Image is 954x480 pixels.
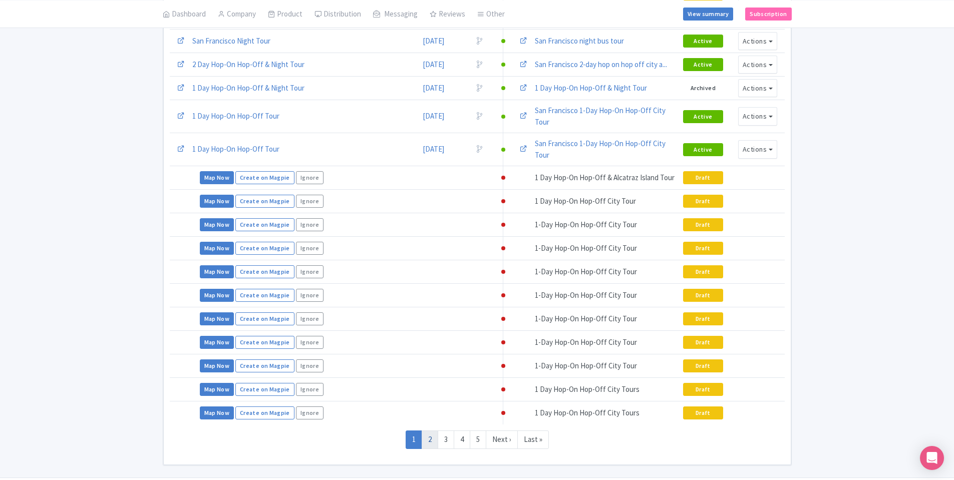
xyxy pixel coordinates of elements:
button: Active [683,110,723,123]
a: View summary [683,7,733,20]
td: 1-Day Hop-On Hop-Off City Tour [535,213,675,237]
a: [DATE] [423,36,444,46]
button: Active [683,58,723,71]
button: Draft [683,242,723,255]
button: Actions [738,32,777,51]
td: 1 Day Hop-On Hop-Off City Tours [535,378,675,401]
a: San Francisco Night Tour [192,36,270,46]
a: Map Now [200,359,234,372]
button: Archived [686,82,720,95]
a: [DATE] [423,111,444,121]
a: Last » [517,430,549,449]
button: Active [683,143,723,156]
a: Map Now [200,406,234,419]
button: Draft [683,289,723,302]
a: Ignore [296,289,324,302]
a: 5 [470,430,486,449]
button: Draft [683,336,723,349]
button: Draft [683,383,723,396]
button: Draft [683,195,723,208]
td: 1 Day Hop-On Hop-Off City Tour [535,190,675,213]
td: 1 Day Hop-On Hop-Off City Tours [535,401,675,425]
a: Create on Magpie [235,336,294,349]
td: 1 Day Hop-On Hop-Off & Alcatraz Island Tour [535,166,675,190]
a: Ignore [296,312,324,325]
a: Next › [486,430,518,449]
div: Open Intercom Messenger [920,446,944,470]
a: Create on Magpie [235,312,294,325]
td: 1-Day Hop-On Hop-Off City Tour [535,354,675,378]
a: Create on Magpie [235,265,294,278]
button: Draft [683,171,723,184]
a: 1 Day Hop-On Hop-Off Tour [192,144,279,154]
a: 1 Day Hop-On Hop-Off & Night Tour [535,83,647,93]
a: 2 Day Hop-On Hop-Off & Night Tour [192,60,304,69]
td: 1-Day Hop-On Hop-Off City Tour [535,260,675,284]
a: Create on Magpie [235,171,294,184]
button: Draft [683,312,723,325]
a: Create on Magpie [235,383,294,396]
button: Draft [683,265,723,278]
a: 1 Day Hop-On Hop-Off & Night Tour [192,83,304,93]
a: 4 [454,430,470,449]
button: Active [683,35,723,48]
button: Draft [683,359,723,372]
a: Map Now [200,312,234,325]
td: 1-Day Hop-On Hop-Off City Tour [535,284,675,307]
a: Create on Magpie [235,359,294,372]
a: Map Now [200,195,234,208]
a: [DATE] [423,83,444,93]
td: 1-Day Hop-On Hop-Off City Tour [535,237,675,260]
a: Create on Magpie [235,406,294,419]
a: Create on Magpie [235,218,294,231]
a: Ignore [296,195,324,208]
a: Ignore [296,336,324,349]
a: San Francisco 2-day hop on hop off city a... [535,60,667,69]
a: Ignore [296,383,324,396]
a: Ignore [296,171,324,184]
button: Actions [738,140,777,159]
a: Map Now [200,336,234,349]
a: Ignore [296,359,324,372]
a: Ignore [296,406,324,419]
button: Actions [738,56,777,74]
button: Actions [738,79,777,98]
a: [DATE] [423,60,444,69]
a: Map Now [200,171,234,184]
a: 1 [406,430,422,449]
a: Map Now [200,383,234,396]
a: [DATE] [423,144,444,154]
a: San Francisco 1-Day Hop-On Hop-Off City Tour [535,139,666,160]
a: San Francisco 1-Day Hop-On Hop-Off City Tour [535,106,666,127]
a: Map Now [200,265,234,278]
a: Map Now [200,218,234,231]
a: Create on Magpie [235,289,294,302]
a: Ignore [296,218,324,231]
td: 1-Day Hop-On Hop-Off City Tour [535,331,675,354]
a: Ignore [296,242,324,255]
button: Draft [683,218,723,231]
a: Map Now [200,289,234,302]
td: 1-Day Hop-On Hop-Off City Tour [535,307,675,331]
button: Actions [738,107,777,126]
button: Draft [683,406,723,419]
a: 3 [438,430,454,449]
a: Ignore [296,265,324,278]
a: Create on Magpie [235,242,294,255]
a: Map Now [200,242,234,255]
a: 1 Day Hop-On Hop-Off Tour [192,111,279,121]
a: Create on Magpie [235,195,294,208]
a: 2 [422,430,438,449]
a: San Francisco night bus tour [535,36,624,46]
a: Subscription [745,7,791,20]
